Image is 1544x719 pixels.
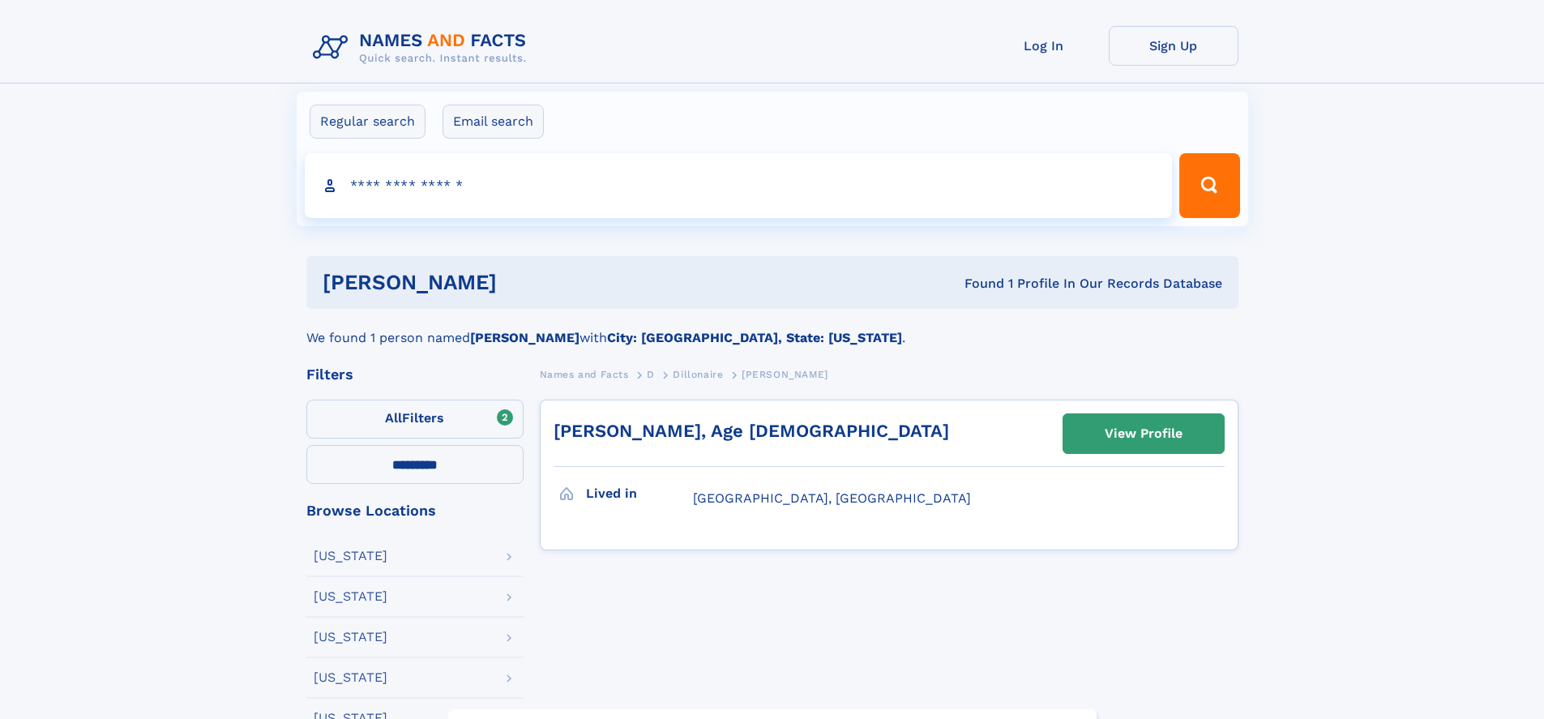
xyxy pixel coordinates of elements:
div: We found 1 person named with . [306,309,1238,348]
span: [PERSON_NAME] [742,369,828,380]
b: [PERSON_NAME] [470,330,580,345]
span: Dillonaire [673,369,723,380]
div: Found 1 Profile In Our Records Database [730,275,1222,293]
button: Search Button [1179,153,1239,218]
div: [US_STATE] [314,671,387,684]
a: View Profile [1063,414,1224,453]
a: [PERSON_NAME], Age [DEMOGRAPHIC_DATA] [554,421,949,441]
a: D [647,364,655,384]
h1: [PERSON_NAME] [323,272,731,293]
span: D [647,369,655,380]
label: Regular search [310,105,426,139]
div: Filters [306,367,524,382]
label: Email search [443,105,544,139]
b: City: [GEOGRAPHIC_DATA], State: [US_STATE] [607,330,902,345]
img: Logo Names and Facts [306,26,540,70]
div: View Profile [1105,415,1183,452]
span: All [385,410,402,426]
a: Names and Facts [540,364,629,384]
a: Log In [979,26,1109,66]
a: Sign Up [1109,26,1238,66]
label: Filters [306,400,524,439]
div: [US_STATE] [314,550,387,563]
input: search input [305,153,1173,218]
div: [US_STATE] [314,590,387,603]
a: Dillonaire [673,364,723,384]
span: [GEOGRAPHIC_DATA], [GEOGRAPHIC_DATA] [693,490,971,506]
div: Browse Locations [306,503,524,518]
h3: Lived in [586,480,693,507]
div: [US_STATE] [314,631,387,644]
